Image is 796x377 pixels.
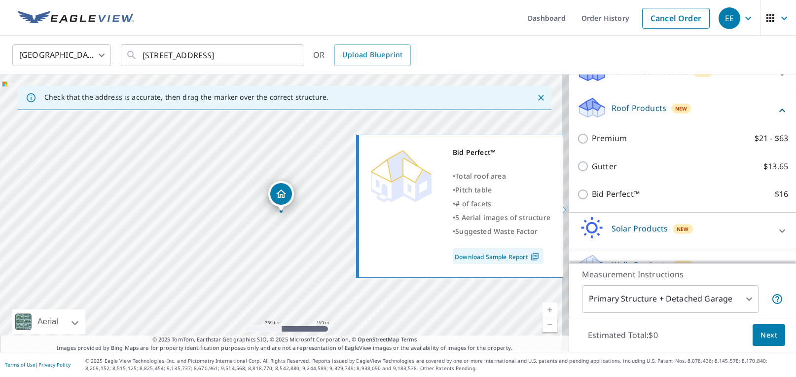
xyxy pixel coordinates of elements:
[455,213,550,222] span: 5 Aerial images of structure
[543,317,557,332] a: Current Level 17, Zoom Out
[577,253,788,281] div: Walls ProductsNew
[5,361,36,368] a: Terms of Use
[455,199,491,208] span: # of facets
[580,324,666,346] p: Estimated Total: $0
[366,146,435,205] img: Premium
[455,171,506,181] span: Total roof area
[453,169,550,183] div: •
[642,8,710,29] a: Cancel Order
[775,188,788,200] p: $16
[760,329,777,341] span: Next
[675,105,687,113] span: New
[268,181,294,212] div: Dropped pin, building 1, Residential property, 22575 Morning Glory Cir Bradenton, FL 34202
[85,357,791,372] p: © 2025 Eagle View Technologies, Inc. and Pictometry International Corp. All Rights Reserved. Repo...
[12,309,85,334] div: Aerial
[592,160,617,173] p: Gutter
[453,248,543,264] a: Download Sample Report
[719,7,740,29] div: EE
[612,259,668,271] p: Walls Products
[612,223,668,234] p: Solar Products
[582,285,759,313] div: Primary Structure + Detached Garage
[44,93,328,102] p: Check that the address is accurate, then drag the marker over the correct structure.
[612,102,666,114] p: Roof Products
[592,188,640,200] p: Bid Perfect™
[771,293,783,305] span: Your report will include the primary structure and a detached garage if one exists.
[143,41,283,69] input: Search by address or latitude-longitude
[677,262,689,269] span: New
[18,11,134,26] img: EV Logo
[677,225,689,233] span: New
[401,336,417,343] a: Terms
[35,309,61,334] div: Aerial
[582,268,783,280] p: Measurement Instructions
[577,96,788,124] div: Roof ProductsNew
[455,226,538,236] span: Suggested Waste Factor
[342,49,402,61] span: Upload Blueprint
[12,41,111,69] div: [GEOGRAPHIC_DATA]
[592,132,627,145] p: Premium
[38,361,71,368] a: Privacy Policy
[535,91,547,104] button: Close
[753,324,785,346] button: Next
[5,362,71,368] p: |
[453,197,550,211] div: •
[577,217,788,245] div: Solar ProductsNew
[528,252,542,261] img: Pdf Icon
[453,225,550,238] div: •
[453,146,550,159] div: Bid Perfect™
[455,185,492,194] span: Pitch table
[453,211,550,225] div: •
[763,160,788,173] p: $13.65
[334,44,410,66] a: Upload Blueprint
[755,132,788,145] p: $21 - $63
[358,336,399,343] a: OpenStreetMap
[543,302,557,317] a: Current Level 17, Zoom In
[453,183,550,197] div: •
[313,44,411,66] div: OR
[152,336,417,344] span: © 2025 TomTom, Earthstar Geographics SIO, © 2025 Microsoft Corporation, ©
